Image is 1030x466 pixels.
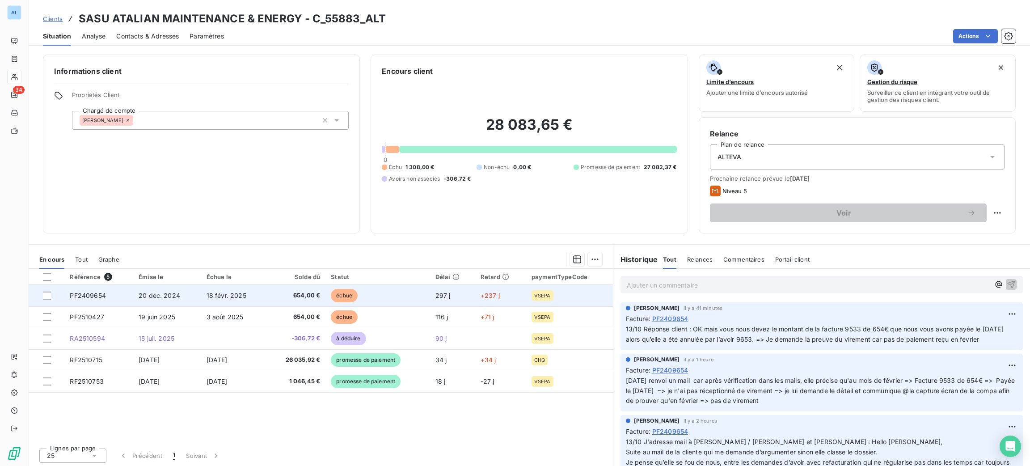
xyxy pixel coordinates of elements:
span: 13/10 Réponse client : OK mais vous nous devez le montant de la facture 9533 de 654€ que nous vou... [626,325,1005,343]
div: Référence [70,273,128,281]
div: paymentTypeCode [532,273,608,280]
div: Open Intercom Messenger [1000,436,1021,457]
span: [DATE] renvoi un mail car après vérification dans les mails, elle précise qu'au mois de février =... [626,377,1017,405]
span: PF2409654 [652,314,688,323]
span: Échu [389,163,402,171]
span: +71 j [481,313,494,321]
button: Suivant [181,446,226,465]
span: 3 août 2025 [207,313,244,321]
span: Clients [43,15,63,22]
div: Retard [481,273,521,280]
span: [DATE] [139,356,160,364]
span: 1 308,00 € [405,163,435,171]
span: Voir [721,209,967,216]
span: 34 j [435,356,447,364]
h6: Informations client [54,66,349,76]
span: Limite d’encours [706,78,754,85]
div: Délai [435,273,470,280]
span: Surveiller ce client en intégrant votre outil de gestion des risques client. [867,89,1008,103]
span: RF2510715 [70,356,102,364]
span: [PERSON_NAME] [82,118,123,123]
span: -27 j [481,377,494,385]
span: 1 046,45 € [272,377,320,386]
h6: Historique [613,254,658,265]
span: 0,00 € [513,163,531,171]
span: il y a 1 heure [684,357,713,362]
span: échue [331,310,358,324]
span: Paramètres [190,32,224,41]
div: Statut [331,273,425,280]
span: VSEPA [534,379,551,384]
span: 27 082,37 € [644,163,677,171]
button: Actions [953,29,998,43]
span: PF2409654 [70,292,106,299]
span: RA2510594 [70,335,105,342]
span: 15 juil. 2025 [139,335,174,342]
div: Solde dû [272,273,320,280]
span: 116 j [435,313,448,321]
span: à déduire [331,332,366,345]
span: VSEPA [534,336,551,341]
h2: 28 083,65 € [382,116,676,143]
span: promesse de paiement [331,375,401,388]
span: PF2510427 [70,313,104,321]
span: CHQ [534,357,545,363]
span: 19 juin 2025 [139,313,175,321]
span: Facture : [626,365,650,375]
span: En cours [39,256,64,263]
span: Avoirs non associés [389,175,440,183]
span: -306,72 € [272,334,320,343]
span: +34 j [481,356,496,364]
span: VSEPA [534,293,551,298]
span: 20 déc. 2024 [139,292,180,299]
span: Gestion du risque [867,78,917,85]
span: [DATE] [207,356,228,364]
span: 5 [104,273,112,281]
span: RF2510753 [70,377,103,385]
span: 1 [173,451,175,460]
button: Limite d’encoursAjouter une limite d’encours autorisé [699,55,855,112]
span: Tout [75,256,88,263]
span: Propriétés Client [72,91,349,104]
span: il y a 2 heures [684,418,717,424]
h6: Encours client [382,66,433,76]
span: +237 j [481,292,500,299]
button: Précédent [114,446,168,465]
span: Prochaine relance prévue le [710,175,1005,182]
span: Portail client [775,256,810,263]
img: Logo LeanPay [7,446,21,461]
span: Facture : [626,427,650,436]
span: [DATE] [790,175,810,182]
span: Tout [663,256,676,263]
span: 25 [47,451,55,460]
span: Suite au mail de la cliente qui me demande d’argumenter sinon elle classe le dossier. [626,448,878,456]
span: Contacts & Adresses [116,32,179,41]
span: Ajouter une limite d’encours autorisé [706,89,808,96]
div: Émise le [139,273,196,280]
span: Niveau 5 [722,187,747,195]
span: PF2409654 [652,365,688,375]
h6: Relance [710,128,1005,139]
h3: SASU ATALIAN MAINTENANCE & ENERGY - C_55883_ALT [79,11,386,27]
span: Commentaires [723,256,764,263]
span: Non-échu [484,163,510,171]
a: Clients [43,14,63,23]
span: échue [331,289,358,302]
span: ALTEVA [718,153,742,161]
div: AL [7,5,21,20]
span: Graphe [98,256,119,263]
span: 90 j [435,335,447,342]
span: Relances [687,256,713,263]
span: il y a 41 minutes [684,305,723,311]
span: PF2409654 [652,427,688,436]
span: -306,72 € [443,175,471,183]
span: [DATE] [139,377,160,385]
span: promesse de paiement [331,353,401,367]
span: 297 j [435,292,451,299]
button: 1 [168,446,181,465]
span: 18 févr. 2025 [207,292,246,299]
span: Facture : [626,314,650,323]
span: [PERSON_NAME] [634,356,680,364]
span: [DATE] [207,377,228,385]
span: 654,00 € [272,291,320,300]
